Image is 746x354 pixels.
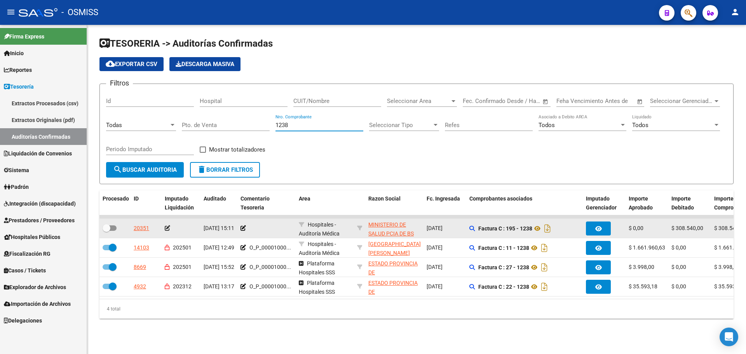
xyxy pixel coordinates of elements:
[4,233,60,241] span: Hospitales Públicos
[4,266,46,275] span: Casos / Tickets
[249,283,291,289] span: O_P_00001000...
[714,283,743,289] span: $ 35.593,18
[671,244,686,251] span: $ 0,00
[629,264,654,270] span: $ 3.998,00
[4,82,34,91] span: Tesorería
[368,195,401,202] span: Razon Social
[4,283,66,291] span: Explorador de Archivos
[720,328,738,346] div: Open Intercom Messenger
[478,264,529,270] strong: Factura C : 27 - 1238
[629,195,653,211] span: Importe Aprobado
[6,7,16,17] mat-icon: menu
[542,222,553,235] i: Descargar documento
[636,97,645,106] button: Open calendar
[368,280,421,312] span: ESTADO PROVINCIA DE [GEOGRAPHIC_DATA][PERSON_NAME]
[134,243,149,252] div: 14103
[106,162,184,178] button: Buscar Auditoria
[424,190,466,216] datatable-header-cell: Fc. Ingresada
[299,280,335,295] span: Plataforma Hospitales SSS
[4,66,32,74] span: Reportes
[4,149,72,158] span: Liquidación de Convenios
[4,316,42,325] span: Delegaciones
[427,264,443,270] span: [DATE]
[209,145,265,154] span: Mostrar totalizadores
[103,195,129,202] span: Procesado
[4,216,75,225] span: Prestadores / Proveedores
[249,244,291,251] span: O_P_00001000...
[586,195,617,211] span: Imputado Gerenciador
[99,57,164,71] button: Exportar CSV
[539,122,555,129] span: Todos
[632,122,648,129] span: Todos
[169,57,241,71] app-download-masive: Descarga masiva de comprobantes (adjuntos)
[134,224,149,233] div: 20351
[299,260,335,276] span: Plataforma Hospitales SSS
[4,183,29,191] span: Padrón
[4,166,29,174] span: Sistema
[106,59,115,68] mat-icon: cloud_download
[469,195,532,202] span: Comprobantes asociados
[501,98,539,105] input: Fecha fin
[629,244,665,251] span: $ 1.661.960,63
[134,282,146,291] div: 4932
[427,283,443,289] span: [DATE]
[650,98,713,105] span: Seleccionar Gerenciador
[4,199,76,208] span: Integración (discapacidad)
[478,284,529,290] strong: Factura C : 22 - 1238
[539,281,549,293] i: Descargar documento
[629,283,657,289] span: $ 35.593,18
[134,195,139,202] span: ID
[113,166,177,173] span: Buscar Auditoria
[113,165,122,174] mat-icon: search
[61,4,98,21] span: - OSMISS
[427,195,460,202] span: Fc. Ingresada
[369,122,432,129] span: Seleccionar Tipo
[668,190,711,216] datatable-header-cell: Importe Debitado
[368,240,420,256] div: - 30999275474
[368,279,420,295] div: - 30673377544
[478,245,529,251] strong: Factura C : 11 - 1238
[299,221,340,237] span: Hospitales - Auditoría Médica
[463,98,494,105] input: Fecha inicio
[165,195,194,211] span: Imputado Liquidación
[176,61,234,68] span: Descarga Masiva
[241,195,270,211] span: Comentario Tesoreria
[671,283,686,289] span: $ 0,00
[626,190,668,216] datatable-header-cell: Importe Aprobado
[173,283,192,289] span: 202312
[299,241,340,256] span: Hospitales - Auditoría Médica
[173,264,192,270] span: 202501
[99,38,273,49] span: TESORERIA -> Auditorías Confirmadas
[99,190,131,216] datatable-header-cell: Procesado
[368,221,414,246] span: MINISTERIO DE SALUD PCIA DE BS AS
[4,32,44,41] span: Firma Express
[99,299,734,319] div: 4 total
[671,264,686,270] span: $ 0,00
[134,263,146,272] div: 8669
[4,300,71,308] span: Importación de Archivos
[368,241,421,256] span: [GEOGRAPHIC_DATA][PERSON_NAME]
[368,260,421,293] span: ESTADO PROVINCIA DE [GEOGRAPHIC_DATA][PERSON_NAME]
[4,49,24,58] span: Inicio
[466,190,583,216] datatable-header-cell: Comprobantes asociados
[197,165,206,174] mat-icon: delete
[296,190,354,216] datatable-header-cell: Area
[539,242,549,254] i: Descargar documento
[671,225,703,231] span: $ 308.540,00
[4,249,51,258] span: Fiscalización RG
[730,7,740,17] mat-icon: person
[541,97,550,106] button: Open calendar
[299,195,310,202] span: Area
[368,259,420,276] div: - 30673377544
[106,78,133,89] h3: Filtros
[539,261,549,274] i: Descargar documento
[204,264,234,270] span: [DATE] 15:52
[204,195,226,202] span: Auditado
[249,264,291,270] span: O_P_00001000...
[387,98,450,105] span: Seleccionar Area
[583,190,626,216] datatable-header-cell: Imputado Gerenciador
[427,244,443,251] span: [DATE]
[427,225,443,231] span: [DATE]
[200,190,237,216] datatable-header-cell: Auditado
[204,225,234,231] span: [DATE] 15:11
